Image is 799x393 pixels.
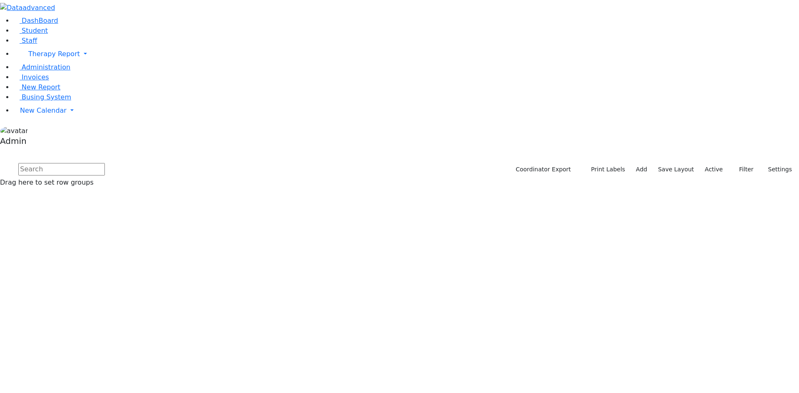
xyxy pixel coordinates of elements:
[28,50,80,58] span: Therapy Report
[22,63,70,71] span: Administration
[13,73,49,81] a: Invoices
[22,37,37,44] span: Staff
[510,163,575,176] button: Coordinator Export
[13,102,799,119] a: New Calendar
[20,106,67,114] span: New Calendar
[22,83,60,91] span: New Report
[13,37,37,44] a: Staff
[22,93,71,101] span: Busing System
[22,73,49,81] span: Invoices
[581,163,629,176] button: Print Labels
[701,163,727,176] label: Active
[757,163,796,176] button: Settings
[13,63,70,71] a: Administration
[13,93,71,101] a: Busing System
[13,83,60,91] a: New Report
[632,163,651,176] a: Add
[728,163,757,176] button: Filter
[18,163,105,175] input: Search
[13,27,48,35] a: Student
[654,163,697,176] button: Save Layout
[13,46,799,62] a: Therapy Report
[22,17,58,25] span: DashBoard
[13,17,58,25] a: DashBoard
[22,27,48,35] span: Student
